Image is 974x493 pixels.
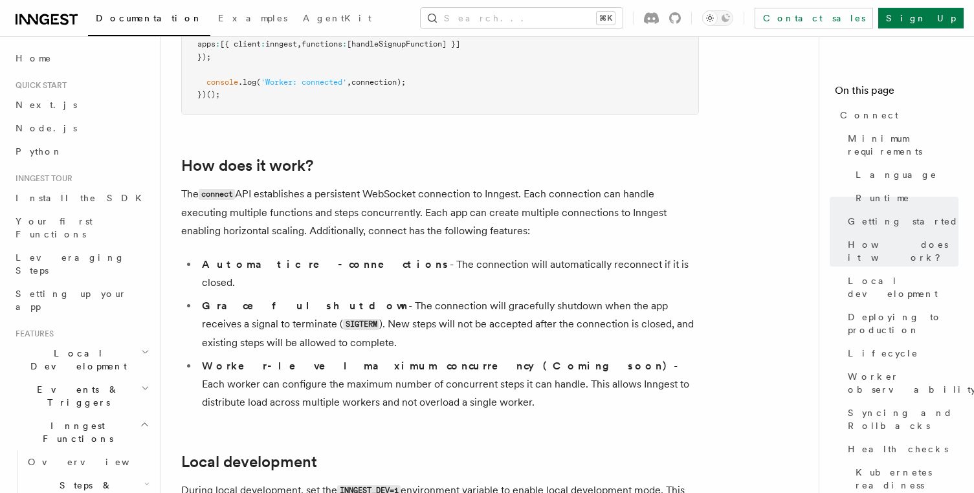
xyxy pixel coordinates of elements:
p: The API establishes a persistent WebSocket connection to Inngest. Each connection can handle exec... [181,185,699,240]
code: connect [199,189,235,200]
a: Language [850,163,958,186]
a: Connect [835,104,958,127]
span: Inngest tour [10,173,72,184]
a: Contact sales [755,8,873,28]
a: Node.js [10,116,152,140]
a: Minimum requirements [843,127,958,163]
span: Events & Triggers [10,383,141,409]
a: Deploying to production [843,305,958,342]
span: apps [197,39,216,49]
a: Runtime [850,186,958,210]
a: Your first Functions [10,210,152,246]
a: Syncing and Rollbacks [843,401,958,437]
span: Examples [218,13,287,23]
span: functions [302,39,342,49]
span: Runtime [856,192,910,204]
span: Syncing and Rollbacks [848,406,958,432]
a: Health checks [843,437,958,461]
span: Quick start [10,80,67,91]
a: Local development [843,269,958,305]
span: .log [238,78,256,87]
span: , [347,78,351,87]
a: Lifecycle [843,342,958,365]
a: Worker observability [843,365,958,401]
span: ( [256,78,261,87]
span: Your first Functions [16,216,93,239]
span: How does it work? [848,238,958,264]
a: Sign Up [878,8,964,28]
kbd: ⌘K [597,12,615,25]
a: How does it work? [181,157,313,175]
span: Local Development [10,347,141,373]
code: SIGTERM [343,319,379,330]
span: Language [856,168,937,181]
span: Python [16,146,63,157]
a: Documentation [88,4,210,36]
a: Setting up your app [10,282,152,318]
span: inngest [265,39,297,49]
a: Local development [181,453,317,471]
span: Lifecycle [848,347,918,360]
a: Leveraging Steps [10,246,152,282]
a: How does it work? [843,233,958,269]
button: Local Development [10,342,152,378]
span: , [297,39,302,49]
span: Overview [28,457,161,467]
span: : [342,39,347,49]
span: Home [16,52,52,65]
span: Next.js [16,100,77,110]
button: Inngest Functions [10,414,152,450]
span: Local development [848,274,958,300]
span: Minimum requirements [848,132,958,158]
span: Deploying to production [848,311,958,336]
button: Toggle dark mode [702,10,733,26]
span: Inngest Functions [10,419,140,445]
span: })(); [197,90,220,99]
strong: Graceful shutdown [202,300,408,312]
a: Home [10,47,152,70]
a: Getting started [843,210,958,233]
span: : [261,39,265,49]
span: Features [10,329,54,339]
button: Events & Triggers [10,378,152,414]
span: AgentKit [303,13,371,23]
a: Python [10,140,152,163]
strong: Automatic re-connections [202,258,450,270]
span: Node.js [16,123,77,133]
a: AgentKit [295,4,379,35]
h4: On this page [835,83,958,104]
span: console [206,78,238,87]
strong: Worker-level maximum concurrency (Coming soon) [202,360,674,372]
span: : [216,39,220,49]
span: [handleSignupFunction] }] [347,39,460,49]
span: Health checks [848,443,948,455]
span: [{ client [220,39,261,49]
a: Next.js [10,93,152,116]
span: Getting started [848,215,958,228]
span: Install the SDK [16,193,149,203]
li: - Each worker can configure the maximum number of concurrent steps it can handle. This allows Inn... [198,357,699,411]
a: Examples [210,4,295,35]
li: - The connection will gracefully shutdown when the app receives a signal to terminate ( ). New st... [198,297,699,352]
span: Documentation [96,13,203,23]
a: Install the SDK [10,186,152,210]
span: }); [197,52,211,61]
span: Setting up your app [16,289,127,312]
span: Connect [840,109,898,122]
span: connection); [351,78,406,87]
button: Search...⌘K [421,8,623,28]
span: Leveraging Steps [16,252,125,276]
li: - The connection will automatically reconnect if it is closed. [198,256,699,292]
span: 'Worker: connected' [261,78,347,87]
a: Overview [23,450,152,474]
